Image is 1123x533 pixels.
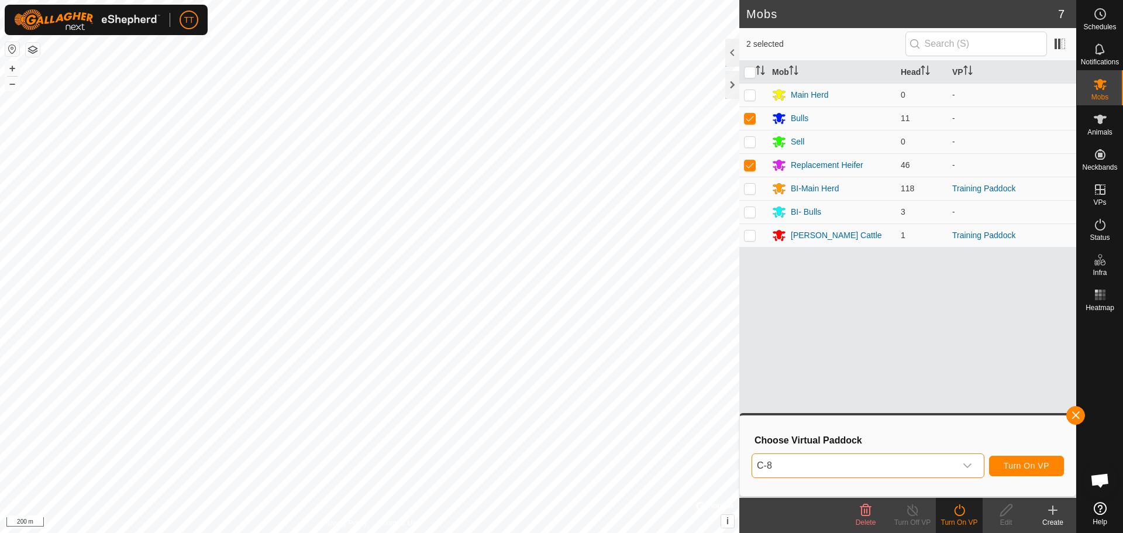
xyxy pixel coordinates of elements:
[963,67,973,77] p-sorticon: Activate to sort
[791,183,839,195] div: BI-Main Herd
[901,184,914,193] span: 118
[1081,59,1119,66] span: Notifications
[381,518,416,528] a: Contact Us
[1086,304,1114,311] span: Heatmap
[1029,517,1076,528] div: Create
[901,137,905,146] span: 0
[1077,497,1123,530] a: Help
[948,153,1076,177] td: -
[921,67,930,77] p-sorticon: Activate to sort
[1091,94,1108,101] span: Mobs
[184,14,194,26] span: TT
[956,454,979,477] div: dropdown trigger
[726,516,729,526] span: i
[856,518,876,527] span: Delete
[1093,269,1107,276] span: Infra
[14,9,160,30] img: Gallagher Logo
[896,61,948,84] th: Head
[791,136,804,148] div: Sell
[1093,518,1107,525] span: Help
[1090,234,1110,241] span: Status
[983,517,1029,528] div: Edit
[767,61,896,84] th: Mob
[948,83,1076,106] td: -
[901,90,905,99] span: 0
[791,89,829,101] div: Main Herd
[323,518,367,528] a: Privacy Policy
[936,517,983,528] div: Turn On VP
[905,32,1047,56] input: Search (S)
[756,67,765,77] p-sorticon: Activate to sort
[901,207,905,216] span: 3
[901,114,910,123] span: 11
[952,231,1015,240] a: Training Paddock
[1004,461,1049,470] span: Turn On VP
[5,42,19,56] button: Reset Map
[791,206,821,218] div: BI- Bulls
[791,112,808,125] div: Bulls
[791,159,863,171] div: Replacement Heifer
[948,61,1076,84] th: VP
[889,517,936,528] div: Turn Off VP
[5,77,19,91] button: –
[1058,5,1065,23] span: 7
[789,67,798,77] p-sorticon: Activate to sort
[948,130,1076,153] td: -
[1093,199,1106,206] span: VPs
[948,106,1076,130] td: -
[721,515,734,528] button: i
[952,184,1015,193] a: Training Paddock
[746,7,1058,21] h2: Mobs
[1082,164,1117,171] span: Neckbands
[901,160,910,170] span: 46
[1083,23,1116,30] span: Schedules
[989,456,1064,476] button: Turn On VP
[755,435,1064,446] h3: Choose Virtual Paddock
[791,229,882,242] div: [PERSON_NAME] Cattle
[1083,463,1118,498] div: Open chat
[948,200,1076,223] td: -
[26,43,40,57] button: Map Layers
[901,231,905,240] span: 1
[1087,129,1112,136] span: Animals
[752,454,956,477] span: C-8
[746,38,905,50] span: 2 selected
[5,61,19,75] button: +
